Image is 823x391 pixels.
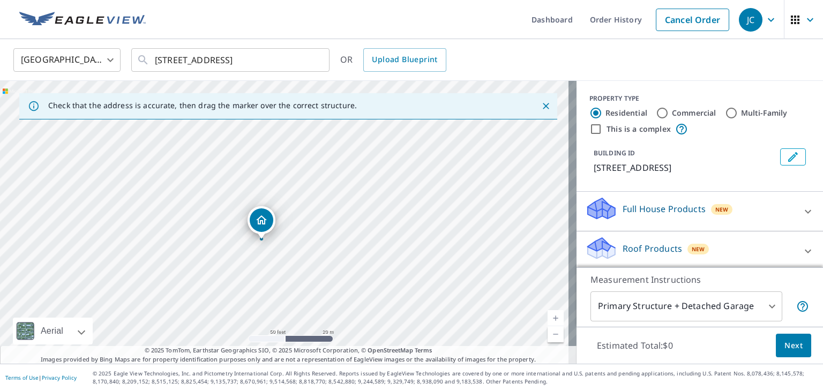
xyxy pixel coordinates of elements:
[607,124,671,134] label: This is a complex
[539,99,553,113] button: Close
[784,339,803,352] span: Next
[155,45,308,75] input: Search by address or latitude-longitude
[368,346,413,354] a: OpenStreetMap
[372,53,437,66] span: Upload Blueprint
[5,374,77,381] p: |
[594,161,776,174] p: [STREET_ADDRESS]
[776,334,811,358] button: Next
[42,374,77,381] a: Privacy Policy
[656,9,729,31] a: Cancel Order
[623,242,682,255] p: Roof Products
[605,108,647,118] label: Residential
[363,48,446,72] a: Upload Blueprint
[415,346,432,354] a: Terms
[780,148,806,166] button: Edit building 1
[594,148,635,157] p: BUILDING ID
[38,318,66,344] div: Aerial
[548,326,564,342] a: Current Level 19, Zoom Out
[796,300,809,313] span: Your report will include the primary structure and a detached garage if one exists.
[739,8,762,32] div: JC
[248,206,275,239] div: Dropped pin, building 1, Residential property, 1636 W Navajo Rd Coalville, UT 84017
[13,318,93,344] div: Aerial
[340,48,446,72] div: OR
[590,291,782,321] div: Primary Structure + Detached Garage
[19,12,146,28] img: EV Logo
[48,101,357,110] p: Check that the address is accurate, then drag the marker over the correct structure.
[590,273,809,286] p: Measurement Instructions
[548,310,564,326] a: Current Level 19, Zoom In
[585,236,814,266] div: Roof ProductsNew
[623,202,706,215] p: Full House Products
[93,370,818,386] p: © 2025 Eagle View Technologies, Inc. and Pictometry International Corp. All Rights Reserved. Repo...
[589,94,810,103] div: PROPERTY TYPE
[5,374,39,381] a: Terms of Use
[13,45,121,75] div: [GEOGRAPHIC_DATA]
[692,245,705,253] span: New
[715,205,729,214] span: New
[145,346,432,355] span: © 2025 TomTom, Earthstar Geographics SIO, © 2025 Microsoft Corporation, ©
[741,108,788,118] label: Multi-Family
[585,196,814,227] div: Full House ProductsNew
[588,334,682,357] p: Estimated Total: $0
[672,108,716,118] label: Commercial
